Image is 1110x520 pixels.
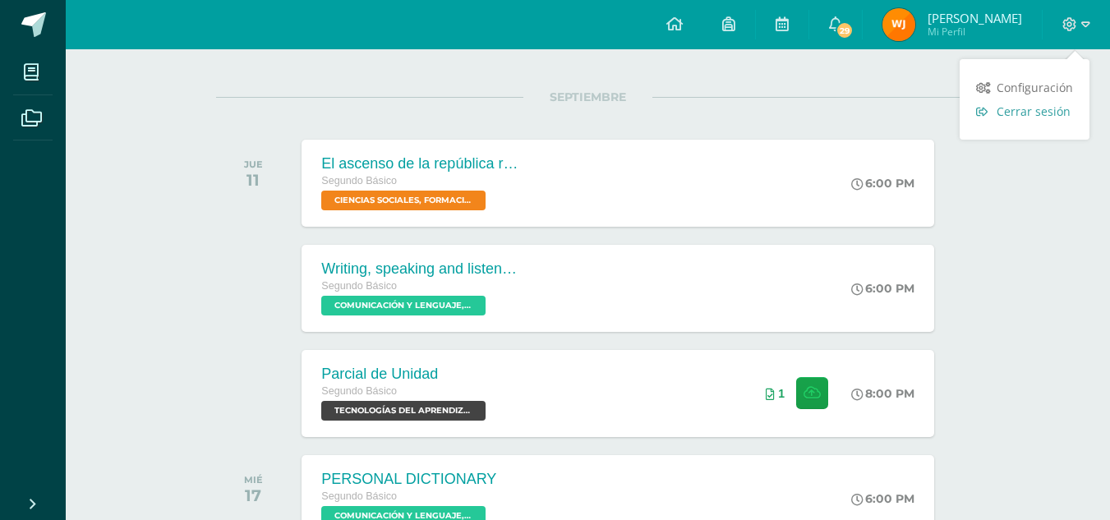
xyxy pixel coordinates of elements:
[321,175,397,186] span: Segundo Básico
[960,99,1089,123] a: Cerrar sesión
[851,176,914,191] div: 6:00 PM
[321,401,486,421] span: TECNOLOGÍAS DEL APRENDIZAJE Y LA COMUNICACIÓN 'Sección B'
[882,8,915,41] img: c8b37af97d98fad91c507c04707ba7ab.png
[778,387,785,400] span: 1
[997,80,1073,95] span: Configuración
[851,491,914,506] div: 6:00 PM
[244,170,263,190] div: 11
[997,104,1071,119] span: Cerrar sesión
[321,471,496,488] div: PERSONAL DICTIONARY
[321,191,486,210] span: CIENCIAS SOCIALES, FORMACIÓN CIUDADANA E INTERCULTURALIDAD 'Sección B'
[321,490,397,502] span: Segundo Básico
[960,76,1089,99] a: Configuración
[928,25,1022,39] span: Mi Perfil
[244,159,263,170] div: JUE
[321,366,490,383] div: Parcial de Unidad
[321,385,397,397] span: Segundo Básico
[523,90,652,104] span: SEPTIEMBRE
[928,10,1022,26] span: [PERSON_NAME]
[321,260,518,278] div: Writing, speaking and listening.
[766,387,785,400] div: Archivos entregados
[836,21,854,39] span: 29
[851,386,914,401] div: 8:00 PM
[244,485,263,505] div: 17
[851,281,914,296] div: 6:00 PM
[321,280,397,292] span: Segundo Básico
[321,296,486,315] span: COMUNICACIÓN Y LENGUAJE, IDIOMA EXTRANJERO 'Sección B'
[244,474,263,485] div: MIÉ
[321,155,518,173] div: El ascenso de la república romana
